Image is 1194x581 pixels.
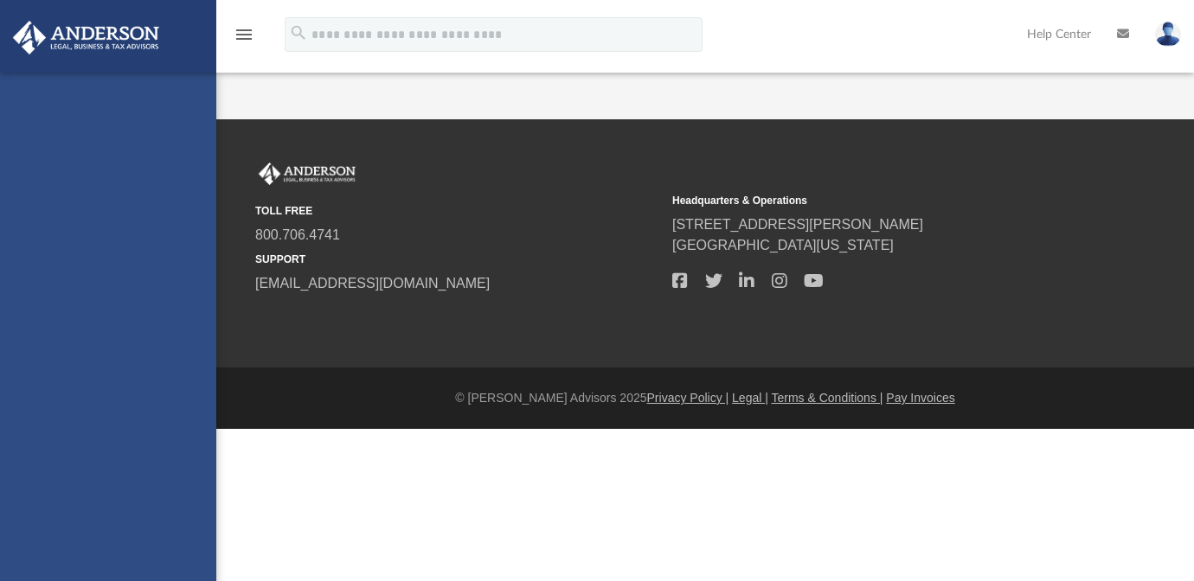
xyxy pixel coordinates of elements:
i: search [289,23,308,42]
small: Headquarters & Operations [672,193,1077,208]
a: 800.706.4741 [255,227,340,242]
small: SUPPORT [255,252,660,267]
a: [GEOGRAPHIC_DATA][US_STATE] [672,238,894,252]
img: Anderson Advisors Platinum Portal [255,163,359,185]
a: [STREET_ADDRESS][PERSON_NAME] [672,217,923,232]
a: Legal | [732,391,768,405]
a: Privacy Policy | [647,391,729,405]
img: User Pic [1155,22,1181,47]
small: TOLL FREE [255,203,660,219]
a: [EMAIL_ADDRESS][DOMAIN_NAME] [255,276,490,290]
img: Anderson Advisors Platinum Portal [8,21,164,54]
a: menu [234,33,254,45]
a: Terms & Conditions | [772,391,883,405]
a: Pay Invoices [886,391,954,405]
i: menu [234,24,254,45]
div: © [PERSON_NAME] Advisors 2025 [216,389,1194,407]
